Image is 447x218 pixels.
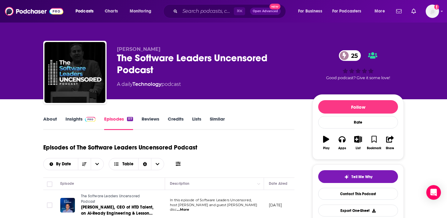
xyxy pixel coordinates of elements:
[323,146,329,150] div: Play
[138,158,151,170] div: Sort Direction
[294,6,330,16] button: open menu
[81,194,154,204] a: The Software Leaders Uncensored Podcast
[170,180,189,187] div: Description
[130,7,151,16] span: Monitoring
[426,185,441,200] div: Open Intercom Messenger
[350,132,366,154] button: List
[104,116,133,130] a: Episodes117
[394,6,404,16] a: Show notifications dropdown
[318,132,334,154] button: Play
[170,203,257,212] span: host [PERSON_NAME] and guest [PERSON_NAME] disc
[328,6,370,16] button: open menu
[81,194,140,204] span: The Software Leaders Uncensored Podcast
[382,132,398,154] button: Share
[132,81,161,87] a: Technology
[44,42,105,103] img: The Software Leaders Uncensored Podcast
[43,158,104,170] h2: Choose List sort
[298,7,322,16] span: For Business
[85,117,96,122] img: Podchaser Pro
[367,146,381,150] div: Bookmark
[5,5,63,17] img: Podchaser - Follow, Share and Rate Podcasts
[117,81,181,88] div: A daily podcast
[192,116,201,130] a: Lists
[386,146,394,150] div: Share
[56,162,73,166] span: By Date
[426,5,439,18] img: User Profile
[326,76,390,80] span: Good podcast? Give it some love!
[117,46,160,52] span: [PERSON_NAME]
[255,180,262,188] button: Column Actions
[101,6,121,16] a: Charts
[60,180,74,187] div: Episode
[312,46,404,84] div: 25Good podcast? Give it some love!
[43,144,197,151] h1: Episodes of The Software Leaders Uncensored Podcast
[43,116,57,130] a: About
[109,158,164,170] button: Choose View
[318,116,398,128] div: Rate
[426,5,439,18] button: Show profile menu
[338,146,346,150] div: Apps
[318,170,398,183] button: tell me why sparkleTell Me Why
[332,7,361,16] span: For Podcasters
[269,202,282,208] p: [DATE]
[234,7,245,15] span: ⌘ K
[426,5,439,18] span: Logged in as amandalamPR
[105,7,118,16] span: Charts
[344,174,349,179] img: tell me why sparkle
[81,204,154,216] a: [PERSON_NAME], CEO of HTD Talent, on AI-Ready Engineering & Lessons from Startups to Private Equity
[91,158,104,170] button: open menu
[65,116,96,130] a: InsightsPodchaser Pro
[76,7,93,16] span: Podcasts
[47,202,52,208] span: Toggle select row
[122,162,133,166] span: Table
[169,4,292,18] div: Search podcasts, credits, & more...
[253,10,278,13] span: Open Advanced
[250,8,281,15] button: Open AdvancedNew
[177,207,189,212] span: ...More
[170,198,252,202] span: In this episode of Software Leaders Uncensored,
[168,116,184,130] a: Credits
[71,6,101,16] button: open menu
[142,116,159,130] a: Reviews
[44,162,78,166] button: open menu
[351,174,372,179] span: Tell Me Why
[210,116,225,130] a: Similar
[334,132,350,154] button: Apps
[345,50,361,61] span: 25
[318,188,398,200] a: Contact This Podcast
[366,132,382,154] button: Bookmark
[125,6,159,16] button: open menu
[409,6,418,16] a: Show notifications dropdown
[78,158,91,170] button: Sort Direction
[269,180,287,187] div: Date Aired
[269,4,280,9] span: New
[339,50,361,61] a: 25
[318,100,398,114] button: Follow
[370,6,392,16] button: open menu
[127,117,133,121] div: 117
[180,6,234,16] input: Search podcasts, credits, & more...
[356,146,361,150] div: List
[318,205,398,216] button: Export One-Sheet
[434,5,439,9] svg: Add a profile image
[375,7,385,16] span: More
